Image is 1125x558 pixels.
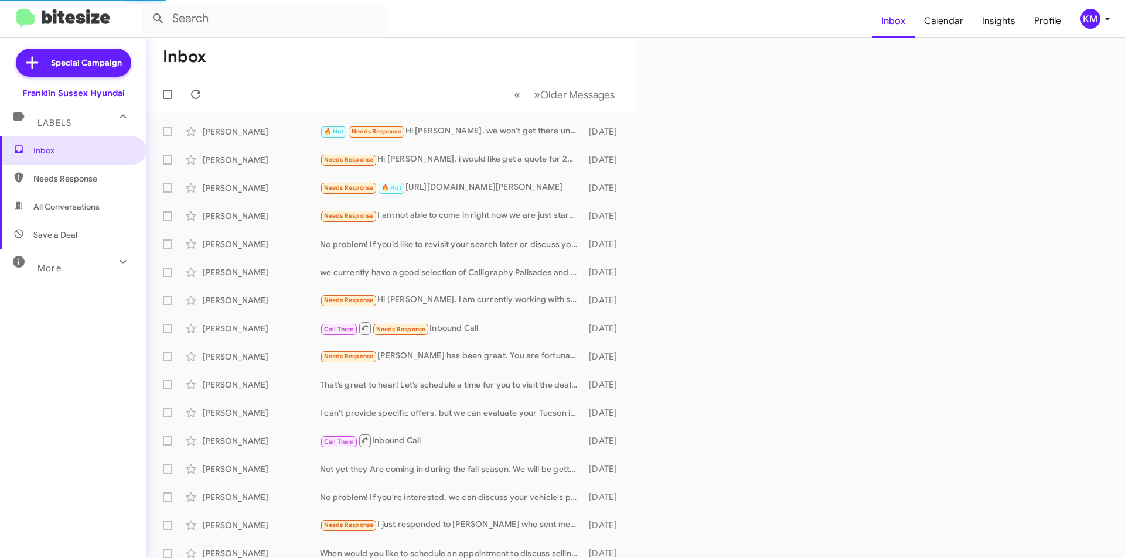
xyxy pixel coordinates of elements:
div: [DATE] [583,154,626,166]
div: Hi [PERSON_NAME]. I am currently working with someone. Thanks [320,293,583,307]
div: I just responded to [PERSON_NAME] who sent me an email. [320,518,583,532]
div: Hi [PERSON_NAME], we won't get there until 2:30 just to give you a heads up [320,125,583,138]
div: I can't provide specific offers, but we can evaluate your Tucson in person. Would you like to sch... [320,407,583,419]
span: Needs Response [324,212,374,220]
div: we currently have a good selection of Calligraphy Palisades and some amazing deals on the 2025 ni... [320,266,583,278]
span: Needs Response [324,296,374,304]
div: [PERSON_NAME] [203,323,320,334]
span: Call Them [324,438,354,446]
div: Franklin Sussex Hyundai [22,87,125,99]
div: [DATE] [583,491,626,503]
input: Search [142,5,388,33]
span: All Conversations [33,201,100,213]
div: [DATE] [583,463,626,475]
div: Inbound Call [320,321,583,336]
div: [PERSON_NAME] [203,407,320,419]
div: [DATE] [583,519,626,531]
div: [DATE] [583,407,626,419]
div: [PERSON_NAME] [203,238,320,250]
div: [PERSON_NAME] [203,154,320,166]
div: [DATE] [583,379,626,391]
div: No problem! If you’d like to revisit your search later or discuss your vehicle's value, feel free... [320,238,583,250]
div: [PERSON_NAME] [203,126,320,138]
span: Older Messages [540,88,615,101]
div: [DATE] [583,182,626,194]
div: Inbound Call [320,433,583,448]
div: [DATE] [583,435,626,447]
span: Needs Response [324,156,374,163]
span: Needs Response [33,173,133,184]
span: 🔥 Hot [381,184,401,191]
div: [URL][DOMAIN_NAME][PERSON_NAME] [320,181,583,194]
a: Inbox [872,4,915,38]
span: More [37,263,62,273]
div: [DATE] [583,351,626,362]
span: Inbox [33,145,133,156]
a: Insights [973,4,1025,38]
div: [PERSON_NAME] has been great. You are fortunate to have her. [320,350,583,363]
div: [PERSON_NAME] [203,379,320,391]
span: Needs Response [324,521,374,529]
span: Needs Response [352,128,401,135]
div: [PERSON_NAME] [203,463,320,475]
button: KM [1071,9,1112,29]
span: » [534,87,540,102]
div: [PERSON_NAME] [203,351,320,362]
div: [DATE] [583,295,626,306]
h1: Inbox [163,47,206,66]
div: [PERSON_NAME] [203,210,320,222]
span: Needs Response [324,352,374,360]
div: [PERSON_NAME] [203,435,320,447]
div: [PERSON_NAME] [203,182,320,194]
a: Special Campaign [16,49,131,77]
div: [DATE] [583,238,626,250]
button: Next [527,83,622,107]
div: I am not able to come in right now we are just starting to look for something for our daughter it... [320,209,583,222]
div: [DATE] [583,266,626,278]
div: [DATE] [583,323,626,334]
span: Special Campaign [51,57,122,69]
span: Needs Response [324,184,374,191]
span: Call Them [324,326,354,333]
span: 🔥 Hot [324,128,344,135]
div: [PERSON_NAME] [203,295,320,306]
span: Labels [37,118,71,128]
a: Profile [1025,4,1071,38]
nav: Page navigation example [507,83,622,107]
button: Previous [507,83,527,107]
div: KM [1080,9,1100,29]
span: « [514,87,520,102]
a: Calendar [915,4,973,38]
div: No problem! If you're interested, we can discuss your vehicle's purchase option over the phone or... [320,491,583,503]
div: That’s great to hear! Let’s schedule a time for you to visit the dealership and we can discuss yo... [320,379,583,391]
span: Needs Response [376,326,426,333]
div: [DATE] [583,210,626,222]
span: Save a Deal [33,229,77,241]
div: Hi [PERSON_NAME], i would like get a quote for 2025 Tucson sel convenient awd [320,153,583,166]
div: [PERSON_NAME] [203,266,320,278]
div: [PERSON_NAME] [203,491,320,503]
div: Not yet they Are coming in during the fall season. We will be getting 1 calligraphy 1 sel premium... [320,463,583,475]
div: [PERSON_NAME] [203,519,320,531]
div: [DATE] [583,126,626,138]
